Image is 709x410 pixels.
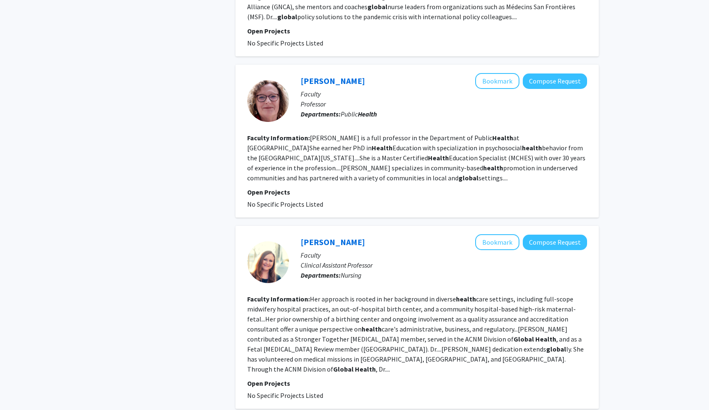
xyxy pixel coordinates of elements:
b: global [458,174,479,182]
b: Faculty Information: [247,134,310,142]
b: Health [492,134,513,142]
button: Add Shannon DaSilva to Bookmarks [475,234,519,250]
p: Professor [301,99,587,109]
b: Health [428,154,449,162]
span: No Specific Projects Listed [247,391,323,400]
b: global [367,3,387,11]
p: Clinical Assistant Professor [301,260,587,270]
a: [PERSON_NAME] [301,237,365,247]
span: Nursing [341,271,362,279]
span: No Specific Projects Listed [247,200,323,208]
button: Compose Request to Shannon DaSilva [523,235,587,250]
b: Departments: [301,110,341,118]
button: Add Eva Doyle to Bookmarks [475,73,519,89]
b: Global [333,365,354,373]
b: Departments: [301,271,341,279]
iframe: Chat [6,372,35,404]
p: Faculty [301,250,587,260]
p: Open Projects [247,378,587,388]
b: Health [535,335,556,343]
button: Compose Request to Eva Doyle [523,73,587,89]
b: global [277,13,297,21]
b: Health [355,365,376,373]
fg-read-more: [PERSON_NAME] is a full professor in the Department of Public at [GEOGRAPHIC_DATA]She earned her ... [247,134,585,182]
b: health [522,144,542,152]
a: [PERSON_NAME] [301,76,365,86]
b: health [456,295,476,303]
b: Global [514,335,534,343]
p: Open Projects [247,187,587,197]
span: No Specific Projects Listed [247,39,323,47]
fg-read-more: Her approach is rooted in her background in diverse care settings, including full-scope midwifery... [247,295,584,373]
b: Health [358,110,377,118]
p: Open Projects [247,26,587,36]
span: Public [341,110,377,118]
b: global [546,345,566,353]
b: health [483,164,503,172]
b: health [362,325,382,333]
b: Health [372,144,392,152]
p: Faculty [301,89,587,99]
b: Faculty Information: [247,295,310,303]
